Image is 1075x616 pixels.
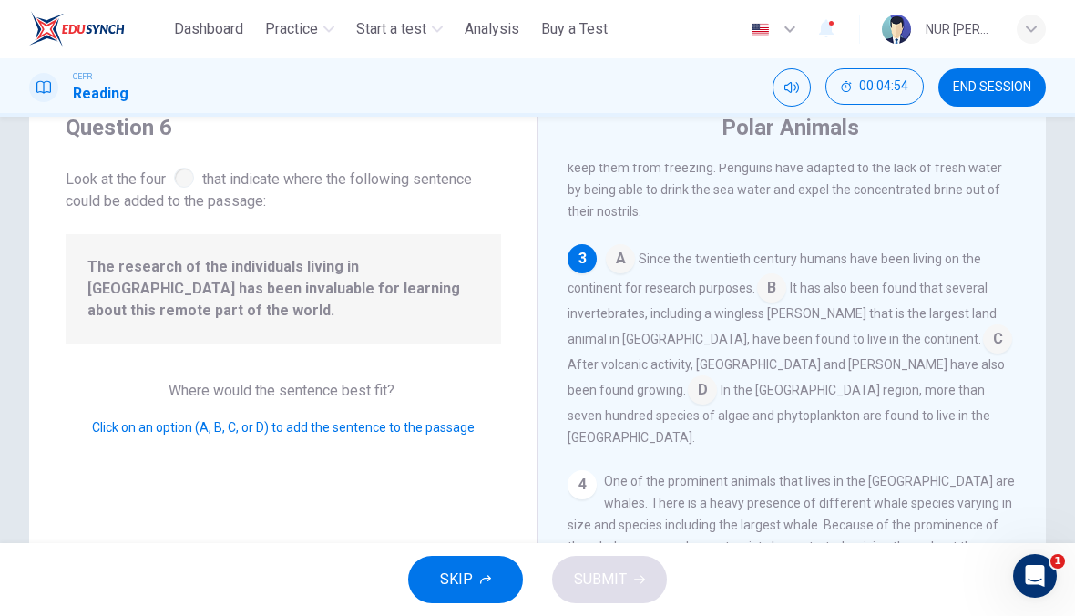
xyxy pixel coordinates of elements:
span: Analysis [465,18,519,40]
img: Profile picture [882,15,911,44]
span: Practice [265,18,318,40]
span: C [983,324,1012,354]
button: Buy a Test [534,13,615,46]
button: END SESSION [938,68,1046,107]
span: Buy a Test [541,18,608,40]
span: 1 [1050,554,1065,569]
img: ELTC logo [29,11,125,47]
button: 00:04:54 [825,68,924,105]
span: END SESSION [953,80,1031,95]
span: After volcanic activity, [GEOGRAPHIC_DATA] and [PERSON_NAME] have also been found growing. [568,357,1005,397]
h4: Question 6 [66,113,501,142]
span: D [688,375,717,405]
span: Where would the sentence best fit? [169,382,398,399]
a: ELTC logo [29,11,167,47]
span: In the [GEOGRAPHIC_DATA] region, more than seven hundred species of algae and phytoplankton are f... [568,383,990,445]
span: 00:04:54 [859,79,908,94]
span: Since the twentieth century humans have been living on the continent for research purposes. [568,252,981,295]
span: A [606,244,635,273]
span: B [757,273,786,303]
button: Analysis [457,13,527,46]
img: en [749,23,772,36]
h1: Reading [73,83,128,105]
span: The research of the individuals living in [GEOGRAPHIC_DATA] has been invaluable for learning abou... [87,256,479,322]
div: Hide [825,68,924,107]
iframe: Intercom live chat [1013,554,1057,598]
h4: Polar Animals [722,113,859,142]
span: CEFR [73,70,92,83]
span: Dashboard [174,18,243,40]
div: Mute [773,68,811,107]
div: NUR [PERSON_NAME] [926,18,995,40]
span: Look at the four that indicate where the following sentence could be added to the passage: [66,164,501,212]
span: It has also been found that several invertebrates, including a wingless [PERSON_NAME] that is the... [568,281,997,346]
span: Click on an option (A, B, C, or D) to add the sentence to the passage [92,420,475,435]
span: SKIP [440,567,473,592]
button: SKIP [408,556,523,603]
button: Dashboard [167,13,251,46]
button: Practice [258,13,342,46]
div: 3 [568,244,597,273]
span: Start a test [356,18,426,40]
button: Start a test [349,13,450,46]
div: 4 [568,470,597,499]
